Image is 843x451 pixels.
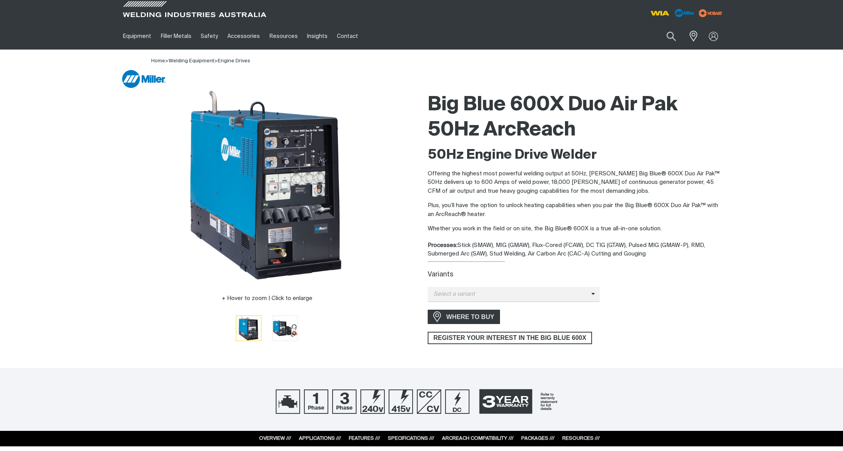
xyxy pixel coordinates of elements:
[428,332,592,344] a: REGISTER YOUR INTEREST IN THE BIG BLUE 600X
[304,389,328,414] img: 1 Phase
[236,316,261,341] img: Big Blue 600X Duo Air Pak 50Hz ArcReach
[299,436,341,441] a: APPLICATIONS ///
[332,389,357,414] img: 3 Phase
[151,58,165,63] a: Home
[259,436,291,441] a: OVERVIEW ///
[272,316,298,341] button: Go to slide 2
[165,58,169,63] span: >
[360,389,385,414] img: 240V
[302,23,332,50] a: Insights
[170,89,363,282] img: Big Blue 600X Duo Air Pak 50Hz ArcReach
[473,386,568,417] a: 3 Year Warranty
[696,7,725,19] img: miller
[428,271,453,278] label: Variants
[217,294,317,303] button: Hover to zoom | Click to enlarge
[265,23,302,50] a: Resources
[658,27,684,45] button: Search products
[223,23,265,50] a: Accessories
[169,58,214,63] a: Welding Equipment
[428,170,725,196] p: Offering the highest most powerful welding output at 50Hz, [PERSON_NAME] Big Blue® 600X Duo Air P...
[428,332,591,344] span: REGISTER YOUR INTEREST IN THE BIG BLUE 600X
[428,242,457,248] strong: Processes:
[218,58,250,63] a: Engine Drives
[441,311,499,323] span: WHERE TO BUY
[349,436,380,441] a: FEATURES ///
[428,241,725,259] div: Stick (SMAW), MIG (GMAW), Flux-Cored (FCAW), DC TIG (GTAW), Pulsed MIG (GMAW-P), RMD, Submerged A...
[118,23,573,50] nav: Main
[236,316,261,341] button: Go to slide 1
[196,23,223,50] a: Safety
[428,147,725,164] h2: 50Hz Engine Drive Welder
[273,316,297,341] img: Big Blue 600X Duo Air Pak 50Hz ArcReach
[562,436,600,441] a: RESOURCES ///
[521,436,555,441] a: PACKAGES ///
[428,93,725,143] h1: Big Blue 600X Duo Air Pak 50Hz ArcReach
[428,310,500,324] a: WHERE TO BUY
[276,389,300,414] img: Engine Drive
[428,201,725,219] p: Plus, you’ll have the option to unlock heating capabilities when you pair the Big Blue® 600X Duo ...
[428,225,725,233] p: Whether you work in the field or on site, the Big Blue® 600X is a true all-in-one solution.
[428,290,591,299] span: Select a variant
[389,389,413,414] img: 415V
[332,23,363,50] a: Contact
[648,27,684,45] input: Product name or item number...
[417,389,441,414] img: CC/CV
[156,23,196,50] a: Filler Metals
[445,389,469,414] img: DC
[118,23,156,50] a: Equipment
[442,436,514,441] a: ARCREACH COMPATIBILITY ///
[214,58,218,63] span: >
[388,436,434,441] a: SPECIFICATIONS ///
